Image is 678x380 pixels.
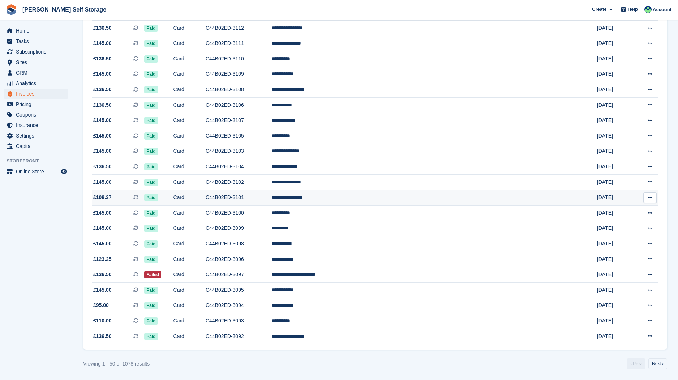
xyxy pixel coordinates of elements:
[597,236,632,252] td: [DATE]
[173,144,206,159] td: Card
[206,174,271,190] td: C44B02ED-3102
[16,78,59,88] span: Analytics
[206,51,271,67] td: C44B02ED-3110
[144,287,158,294] span: Paid
[7,157,72,165] span: Storefront
[597,267,632,283] td: [DATE]
[644,6,652,13] img: Dafydd Pritchard
[628,6,638,13] span: Help
[648,358,667,369] a: Next
[173,267,206,283] td: Card
[173,313,206,329] td: Card
[592,6,606,13] span: Create
[597,144,632,159] td: [DATE]
[206,283,271,298] td: C44B02ED-3095
[4,78,68,88] a: menu
[597,67,632,82] td: [DATE]
[144,210,158,217] span: Paid
[173,236,206,252] td: Card
[206,221,271,236] td: C44B02ED-3099
[93,24,112,32] span: £136.50
[16,166,59,177] span: Online Store
[597,298,632,313] td: [DATE]
[93,117,112,124] span: £145.00
[4,141,68,151] a: menu
[93,86,112,93] span: £136.50
[144,117,158,124] span: Paid
[93,301,109,309] span: £95.00
[173,174,206,190] td: Card
[16,120,59,130] span: Insurance
[206,67,271,82] td: C44B02ED-3109
[93,194,112,201] span: £108.37
[83,360,150,368] div: Viewing 1 - 50 of 1078 results
[206,82,271,98] td: C44B02ED-3108
[144,55,158,63] span: Paid
[4,36,68,46] a: menu
[206,144,271,159] td: C44B02ED-3103
[93,333,112,340] span: £136.50
[4,47,68,57] a: menu
[206,252,271,267] td: C44B02ED-3096
[597,190,632,206] td: [DATE]
[173,51,206,67] td: Card
[173,252,206,267] td: Card
[144,163,158,170] span: Paid
[16,89,59,99] span: Invoices
[93,178,112,186] span: £145.00
[173,36,206,51] td: Card
[173,20,206,36] td: Card
[4,68,68,78] a: menu
[4,57,68,67] a: menu
[144,333,158,340] span: Paid
[144,102,158,109] span: Paid
[144,86,158,93] span: Paid
[206,97,271,113] td: C44B02ED-3106
[4,89,68,99] a: menu
[93,256,112,263] span: £123.25
[597,113,632,128] td: [DATE]
[93,147,112,155] span: £145.00
[16,57,59,67] span: Sites
[16,99,59,109] span: Pricing
[16,131,59,141] span: Settings
[597,159,632,175] td: [DATE]
[60,167,68,176] a: Preview store
[206,20,271,36] td: C44B02ED-3112
[173,128,206,144] td: Card
[93,132,112,140] span: £145.00
[597,313,632,329] td: [DATE]
[597,97,632,113] td: [DATE]
[173,221,206,236] td: Card
[173,298,206,313] td: Card
[4,26,68,36] a: menu
[144,302,158,309] span: Paid
[206,329,271,344] td: C44B02ED-3092
[597,174,632,190] td: [DATE]
[93,55,112,63] span: £136.50
[4,110,68,120] a: menu
[93,101,112,109] span: £136.50
[4,99,68,109] a: menu
[144,25,158,32] span: Paid
[144,317,158,325] span: Paid
[597,51,632,67] td: [DATE]
[93,163,112,170] span: £136.50
[597,221,632,236] td: [DATE]
[597,206,632,221] td: [DATE]
[597,283,632,298] td: [DATE]
[4,120,68,130] a: menu
[144,40,158,47] span: Paid
[16,36,59,46] span: Tasks
[144,179,158,186] span: Paid
[206,267,271,283] td: C44B02ED-3097
[206,313,271,329] td: C44B02ED-3093
[173,159,206,175] td: Card
[93,286,112,294] span: £145.00
[93,317,112,325] span: £110.00
[597,252,632,267] td: [DATE]
[144,240,158,248] span: Paid
[16,141,59,151] span: Capital
[93,39,112,47] span: £145.00
[597,329,632,344] td: [DATE]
